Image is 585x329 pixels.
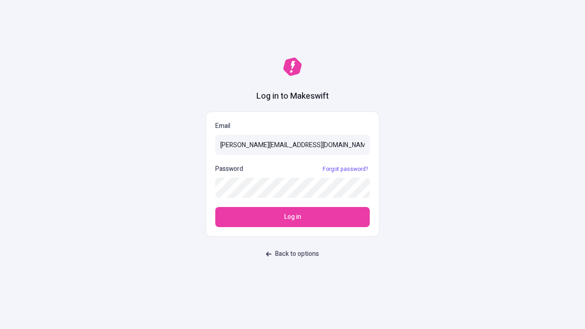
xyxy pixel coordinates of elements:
[215,207,370,227] button: Log in
[215,121,370,131] p: Email
[215,164,243,174] p: Password
[321,165,370,173] a: Forgot password?
[215,135,370,155] input: Email
[261,246,324,262] button: Back to options
[284,212,301,222] span: Log in
[256,90,329,102] h1: Log in to Makeswift
[275,249,319,259] span: Back to options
